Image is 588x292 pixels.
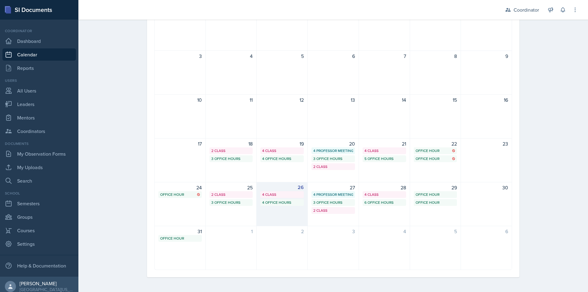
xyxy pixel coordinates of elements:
[158,96,202,104] div: 10
[2,125,76,137] a: Coordinators
[158,228,202,235] div: 31
[465,228,508,235] div: 6
[414,52,457,60] div: 8
[416,148,455,154] div: Office Hour
[2,48,76,61] a: Calendar
[311,228,355,235] div: 3
[158,52,202,60] div: 3
[262,200,302,205] div: 4 Office Hours
[311,184,355,191] div: 27
[2,78,76,83] div: Users
[364,200,404,205] div: 6 Office Hours
[313,208,353,213] div: 2 Class
[260,184,304,191] div: 26
[2,175,76,187] a: Search
[2,260,76,272] div: Help & Documentation
[20,280,73,286] div: [PERSON_NAME]
[2,211,76,223] a: Groups
[313,164,353,169] div: 2 Class
[465,96,508,104] div: 16
[2,148,76,160] a: My Observation Forms
[363,96,406,104] div: 14
[2,28,76,34] div: Coordinator
[209,140,253,147] div: 18
[311,140,355,147] div: 20
[2,191,76,196] div: School
[158,184,202,191] div: 24
[414,184,457,191] div: 29
[414,96,457,104] div: 15
[2,141,76,146] div: Documents
[416,192,455,197] div: Office Hour
[211,156,251,161] div: 3 Office Hours
[2,197,76,210] a: Semesters
[313,192,353,197] div: 4 Professor Meetings
[209,184,253,191] div: 25
[209,96,253,104] div: 11
[414,228,457,235] div: 5
[414,140,457,147] div: 22
[260,52,304,60] div: 5
[262,192,302,197] div: 4 Class
[363,140,406,147] div: 21
[211,148,251,154] div: 2 Class
[260,228,304,235] div: 2
[2,112,76,124] a: Mentors
[416,200,455,205] div: Office Hour
[363,184,406,191] div: 28
[160,192,200,197] div: Office Hour
[160,236,200,241] div: Office Hour
[364,192,404,197] div: 4 Class
[311,96,355,104] div: 13
[465,184,508,191] div: 30
[2,62,76,74] a: Reports
[313,148,353,154] div: 4 Professor Meetings
[465,52,508,60] div: 9
[514,6,539,13] div: Coordinator
[465,140,508,147] div: 23
[363,228,406,235] div: 4
[416,156,455,161] div: Office Hour
[211,192,251,197] div: 2 Class
[2,35,76,47] a: Dashboard
[311,52,355,60] div: 6
[364,156,404,161] div: 5 Office Hours
[2,161,76,173] a: My Uploads
[211,200,251,205] div: 3 Office Hours
[313,200,353,205] div: 3 Office Hours
[158,140,202,147] div: 17
[260,96,304,104] div: 12
[2,85,76,97] a: All Users
[2,98,76,110] a: Leaders
[262,156,302,161] div: 4 Office Hours
[313,156,353,161] div: 3 Office Hours
[262,148,302,154] div: 4 Class
[363,52,406,60] div: 7
[260,140,304,147] div: 19
[2,224,76,237] a: Courses
[364,148,404,154] div: 4 Class
[209,228,253,235] div: 1
[2,238,76,250] a: Settings
[209,52,253,60] div: 4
